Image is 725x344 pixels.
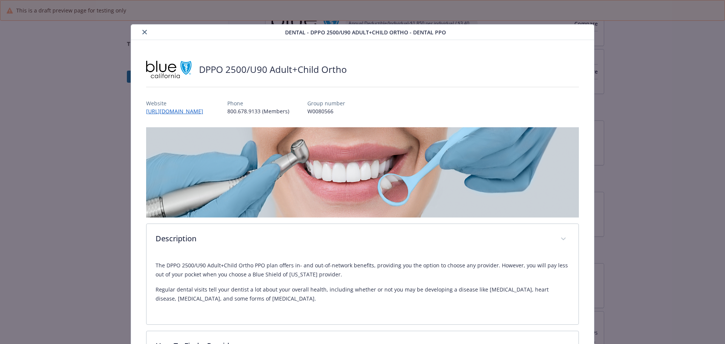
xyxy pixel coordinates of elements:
[146,99,209,107] p: Website
[307,99,345,107] p: Group number
[156,285,570,303] p: Regular dental visits tell your dentist a lot about your overall health, including whether or not...
[156,261,570,279] p: The DPPO 2500/U90 Adult+Child Ortho PPO plan offers in- and out-of-network benefits, providing yo...
[146,127,579,218] img: banner
[140,28,149,37] button: close
[285,28,446,36] span: Dental - DPPO 2500/U90 Adult+Child Ortho - Dental PPO
[146,108,209,115] a: [URL][DOMAIN_NAME]
[227,99,289,107] p: Phone
[307,107,345,115] p: W0080566
[147,255,579,324] div: Description
[199,63,347,76] h2: DPPO 2500/U90 Adult+Child Ortho
[156,233,552,244] p: Description
[147,224,579,255] div: Description
[146,58,191,81] img: Blue Shield of California
[227,107,289,115] p: 800.678.9133 (Members)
